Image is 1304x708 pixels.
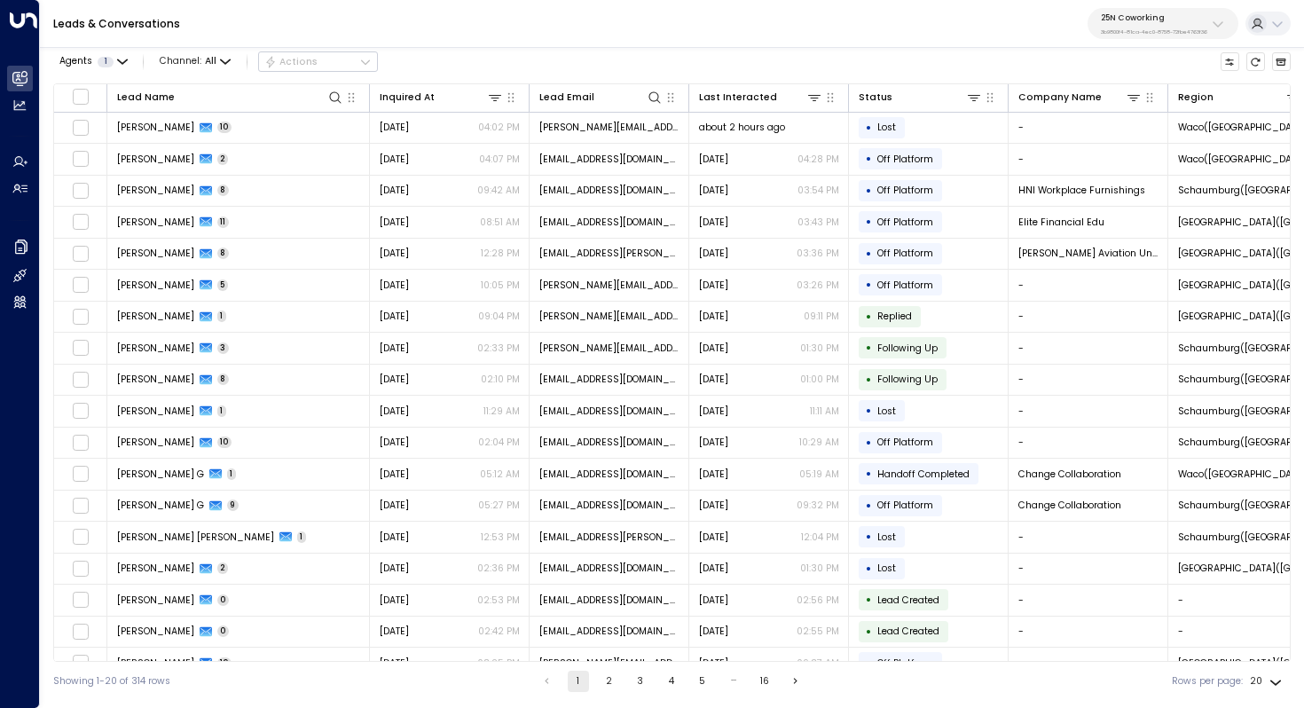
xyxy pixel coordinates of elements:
[217,248,230,259] span: 8
[53,16,180,31] a: Leads & Conversations
[72,497,89,514] span: Toggle select row
[380,657,409,670] span: Aug 19, 2025
[699,499,728,512] span: Apr 23, 2025
[1009,522,1168,553] td: -
[380,373,409,386] span: Aug 31, 2025
[154,52,236,71] span: Channel:
[699,657,728,670] span: Sep 18, 2025
[53,52,132,71] button: Agents1
[1018,184,1145,197] span: HNI Workplace Furnishings
[866,399,872,422] div: •
[1009,270,1168,301] td: -
[810,405,839,418] p: 11:11 AM
[866,210,872,233] div: •
[661,671,682,692] button: Go to page 4
[258,51,378,73] div: Button group with a nested menu
[477,184,520,197] p: 09:42 AM
[481,279,520,292] p: 10:05 PM
[217,311,227,322] span: 1
[478,499,520,512] p: 05:27 PM
[539,562,679,575] span: jacobtzwiezen@outlook.com
[797,657,839,670] p: 09:37 AM
[539,121,679,134] span: jurijs@effodio.com
[98,57,114,67] span: 1
[380,247,409,260] span: Sep 19, 2025
[1009,428,1168,459] td: -
[72,466,89,483] span: Toggle select row
[866,525,872,548] div: •
[723,671,744,692] div: …
[72,529,89,546] span: Toggle select row
[699,89,823,106] div: Last Interacted
[630,671,651,692] button: Go to page 3
[797,279,839,292] p: 03:26 PM
[380,216,409,229] span: Sep 05, 2025
[380,121,409,134] span: Aug 28, 2025
[539,373,679,386] span: egavin@datastewardpllc.com
[380,310,409,323] span: Sep 15, 2025
[1009,648,1168,679] td: -
[481,531,520,544] p: 12:53 PM
[217,625,230,637] span: 0
[1172,674,1243,688] label: Rows per page:
[699,342,728,355] span: Sep 22, 2025
[877,405,896,418] span: Lost
[117,373,194,386] span: Elisabeth Gavin
[699,90,777,106] div: Last Interacted
[1018,216,1104,229] span: Elite Financial Edu
[117,89,344,106] div: Lead Name
[699,436,728,449] span: Sep 22, 2025
[227,500,240,511] span: 9
[481,373,520,386] p: 02:10 PM
[1246,52,1266,72] span: Refresh
[477,657,520,670] p: 08:25 PM
[539,247,679,260] span: chase.moyer@causeyaviationunmanned.com
[217,374,230,385] span: 8
[866,462,872,485] div: •
[217,657,232,669] span: 16
[217,405,227,417] span: 1
[699,184,728,197] span: Sep 22, 2025
[117,153,194,166] span: Megan Bruce
[539,279,679,292] span: russ.sher@comcast.net
[699,247,728,260] span: Sep 22, 2025
[117,499,204,512] span: Carissa G
[859,89,983,106] div: Status
[217,594,230,606] span: 0
[866,242,872,265] div: •
[539,310,679,323] span: russ.sher@comcast.net
[380,625,409,638] span: Aug 21, 2025
[539,89,664,106] div: Lead Email
[205,56,216,67] span: All
[877,499,933,512] span: Off Platform
[866,620,872,643] div: •
[866,651,872,674] div: •
[866,273,872,296] div: •
[866,305,872,328] div: •
[877,279,933,292] span: Off Platform
[59,57,92,67] span: Agents
[117,562,194,575] span: Jacob Zwiezen
[72,403,89,420] span: Toggle select row
[478,625,520,638] p: 02:42 PM
[799,468,839,481] p: 05:19 AM
[877,373,938,386] span: Following Up
[866,557,872,580] div: •
[481,247,520,260] p: 12:28 PM
[877,247,933,260] span: Off Platform
[1018,468,1121,481] span: Change Collaboration
[797,153,839,166] p: 04:28 PM
[877,310,912,323] span: Replied
[478,310,520,323] p: 09:04 PM
[877,468,970,481] span: Handoff Completed
[480,468,520,481] p: 05:12 AM
[800,342,839,355] p: 01:30 PM
[866,431,872,454] div: •
[1018,89,1143,106] div: Company Name
[227,468,237,480] span: 1
[866,147,872,170] div: •
[801,531,839,544] p: 12:04 PM
[539,184,679,197] span: eichelbergerl@hniworkplacefurnishings.com
[1178,89,1302,106] div: Region
[539,499,679,512] span: travel@changecollaboration.com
